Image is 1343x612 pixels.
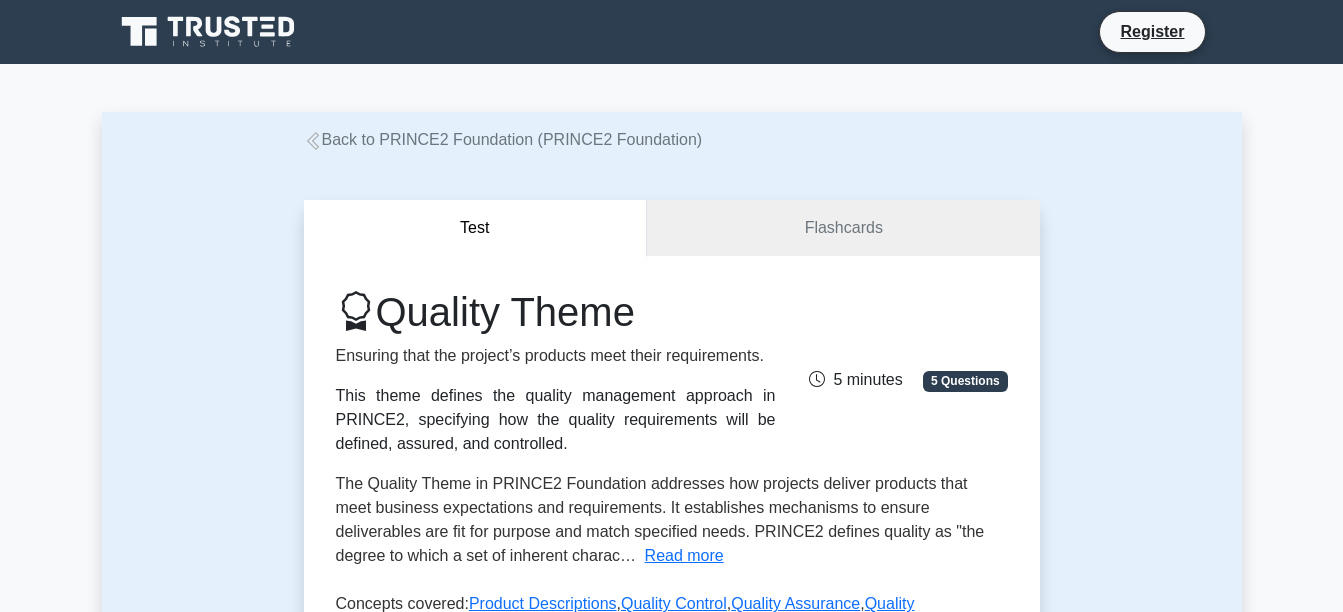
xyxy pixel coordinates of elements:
a: Quality Control [621,595,727,612]
button: Read more [645,544,724,568]
div: This theme defines the quality management approach in PRINCE2, specifying how the quality require... [336,384,776,456]
span: 5 minutes [809,371,902,388]
a: Flashcards [647,200,1039,257]
p: Ensuring that the project’s products meet their requirements. [336,344,776,368]
button: Test [304,200,648,257]
a: Register [1108,19,1196,44]
a: Back to PRINCE2 Foundation (PRINCE2 Foundation) [304,131,703,148]
a: Quality Assurance [731,595,860,612]
a: Product Descriptions [469,595,617,612]
span: 5 Questions [923,371,1007,391]
span: The Quality Theme in PRINCE2 Foundation addresses how projects deliver products that meet busines... [336,475,985,564]
h1: Quality Theme [336,288,776,336]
